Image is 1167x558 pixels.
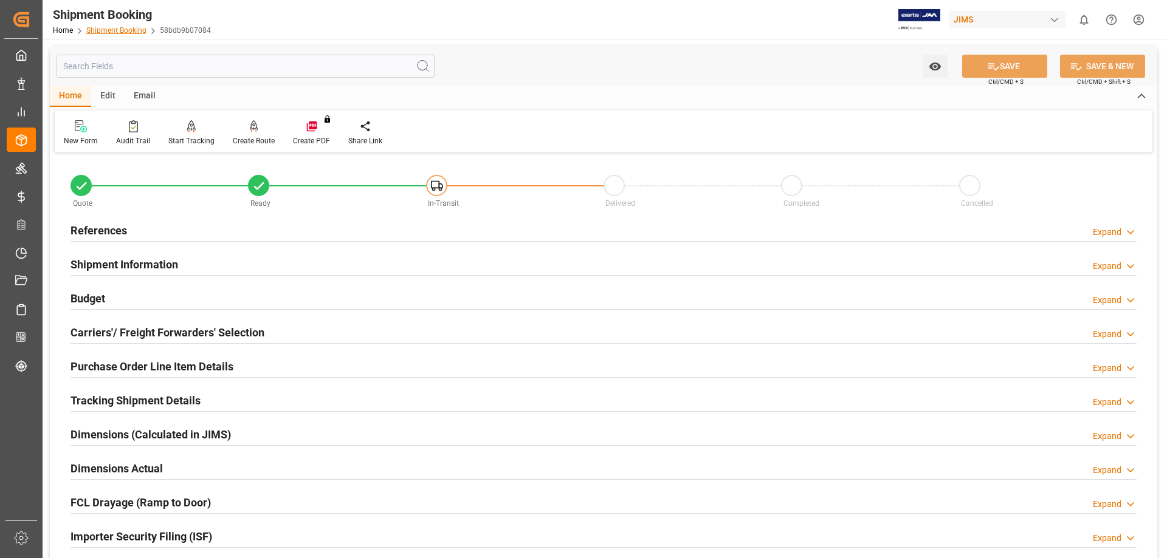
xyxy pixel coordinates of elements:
div: Expand [1093,396,1121,409]
img: Exertis%20JAM%20-%20Email%20Logo.jpg_1722504956.jpg [898,9,940,30]
span: In-Transit [428,199,459,208]
div: Start Tracking [168,135,215,146]
a: Shipment Booking [86,26,146,35]
button: show 0 new notifications [1070,6,1098,33]
div: Share Link [348,135,382,146]
h2: References [71,222,127,239]
span: Cancelled [961,199,993,208]
button: JIMS [949,8,1070,31]
span: Ctrl/CMD + S [988,77,1024,86]
span: Ctrl/CMD + Shift + S [1077,77,1131,86]
input: Search Fields [56,55,435,78]
span: Delivered [605,199,635,208]
a: Home [53,26,73,35]
h2: Purchase Order Line Item Details [71,358,233,375]
div: Home [50,86,91,107]
h2: Budget [71,290,105,307]
div: New Form [64,135,98,146]
div: Expand [1093,464,1121,477]
div: Edit [91,86,125,107]
div: Expand [1093,430,1121,443]
div: Create Route [233,135,275,146]
h2: Dimensions Actual [71,460,163,477]
div: Expand [1093,498,1121,511]
div: Expand [1093,532,1121,545]
button: SAVE [962,55,1047,78]
h2: Tracking Shipment Details [71,392,201,409]
h2: Carriers'/ Freight Forwarders' Selection [71,324,264,341]
span: Ready [250,199,270,208]
div: Email [125,86,165,107]
span: Quote [73,199,92,208]
button: SAVE & NEW [1060,55,1145,78]
div: Shipment Booking [53,5,211,24]
div: Expand [1093,260,1121,273]
span: Completed [783,199,819,208]
div: Audit Trail [116,135,150,146]
div: Expand [1093,294,1121,307]
h2: Importer Security Filing (ISF) [71,528,212,545]
h2: Shipment Information [71,256,178,273]
div: Expand [1093,362,1121,375]
button: open menu [923,55,948,78]
div: JIMS [949,11,1065,29]
h2: FCL Drayage (Ramp to Door) [71,494,211,511]
div: Expand [1093,328,1121,341]
div: Expand [1093,226,1121,239]
button: Help Center [1098,6,1125,33]
h2: Dimensions (Calculated in JIMS) [71,426,231,443]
